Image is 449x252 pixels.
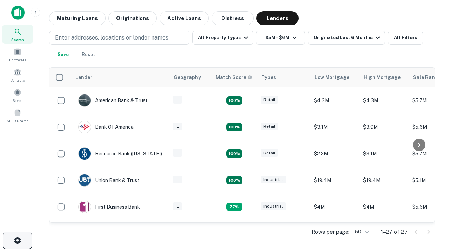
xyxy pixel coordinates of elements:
td: $2.2M [310,140,360,167]
td: $3.1M [310,114,360,140]
span: Contacts [11,77,25,83]
td: $3.1M [360,140,409,167]
div: IL [173,202,182,210]
a: Contacts [2,65,33,84]
div: Industrial [261,202,286,210]
div: Matching Properties: 4, hasApolloMatch: undefined [226,149,242,158]
td: $4M [310,194,360,220]
button: Distress [212,11,254,25]
p: Rows per page: [311,228,349,236]
div: Matching Properties: 7, hasApolloMatch: undefined [226,96,242,105]
div: Retail [261,149,278,157]
td: $19.4M [360,167,409,194]
div: Retail [261,96,278,104]
img: picture [79,94,91,106]
button: Maturing Loans [49,11,106,25]
div: Capitalize uses an advanced AI algorithm to match your search with the best lender. The match sco... [216,73,252,81]
th: Geography [169,68,212,87]
button: Originations [108,11,157,25]
div: Matching Properties: 4, hasApolloMatch: undefined [226,123,242,131]
th: High Mortgage [360,68,409,87]
img: picture [79,201,91,213]
th: Capitalize uses an advanced AI algorithm to match your search with the best lender. The match sco... [212,68,257,87]
button: Reset [77,48,100,62]
div: IL [173,122,182,131]
p: Enter addresses, locations or lender names [55,34,168,42]
button: Save your search to get updates of matches that match your search criteria. [52,48,74,62]
div: IL [173,176,182,184]
div: IL [173,96,182,104]
td: $3.9M [310,220,360,247]
th: Low Mortgage [310,68,360,87]
th: Types [257,68,310,87]
div: High Mortgage [364,73,401,82]
iframe: Chat Widget [414,174,449,207]
th: Lender [71,68,169,87]
img: picture [79,148,91,160]
div: Industrial [261,176,286,184]
td: $4.2M [360,220,409,247]
div: Union Bank & Trust [78,174,139,187]
div: Originated Last 6 Months [314,34,382,42]
div: Bank Of America [78,121,134,133]
div: Matching Properties: 4, hasApolloMatch: undefined [226,176,242,184]
img: picture [79,121,91,133]
td: $3.9M [360,114,409,140]
a: Saved [2,86,33,105]
p: 1–27 of 27 [381,228,408,236]
div: First Business Bank [78,201,140,213]
a: Search [2,25,33,44]
a: Borrowers [2,45,33,64]
button: Lenders [256,11,299,25]
span: Saved [13,98,23,103]
button: All Property Types [192,31,253,45]
td: $19.4M [310,167,360,194]
button: Originated Last 6 Months [308,31,385,45]
div: Resource Bank ([US_STATE]) [78,147,162,160]
span: SREO Search [7,118,28,124]
div: 50 [352,227,370,237]
div: Low Mortgage [315,73,349,82]
h6: Match Score [216,73,251,81]
img: capitalize-icon.png [11,6,25,20]
td: $4M [360,194,409,220]
td: $4.3M [310,87,360,114]
button: All Filters [388,31,423,45]
div: Lender [75,73,92,82]
button: $5M - $6M [256,31,305,45]
a: SREO Search [2,106,33,125]
button: Enter addresses, locations or lender names [49,31,189,45]
div: Matching Properties: 3, hasApolloMatch: undefined [226,203,242,211]
div: IL [173,149,182,157]
div: Types [261,73,276,82]
img: picture [79,174,91,186]
button: Active Loans [160,11,209,25]
div: Geography [174,73,201,82]
span: Search [11,37,24,42]
div: American Bank & Trust [78,94,148,107]
span: Borrowers [9,57,26,63]
td: $4.3M [360,87,409,114]
div: Retail [261,122,278,131]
